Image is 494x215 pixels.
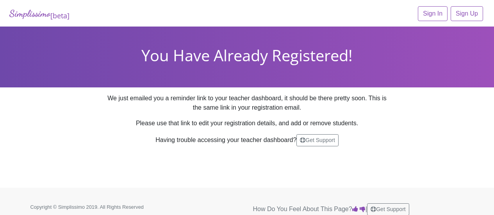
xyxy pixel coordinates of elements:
[9,6,70,21] a: Simplissimo[beta]
[105,134,390,146] p: Having trouble accessing your teacher dashboard?
[296,134,339,146] button: Get Support
[105,94,390,112] p: We just emailed you a reminder link to your teacher dashboard, it should be there pretty soon. Th...
[451,6,483,21] a: Sign Up
[6,46,488,65] h1: You Have Already Registered!
[418,6,448,21] a: Sign In
[30,203,167,211] p: Copyright © Simplissimo 2019. All Rights Reserved
[50,11,70,20] sub: [beta]
[105,119,390,128] p: Please use that link to edit your registration details, and add or remove students.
